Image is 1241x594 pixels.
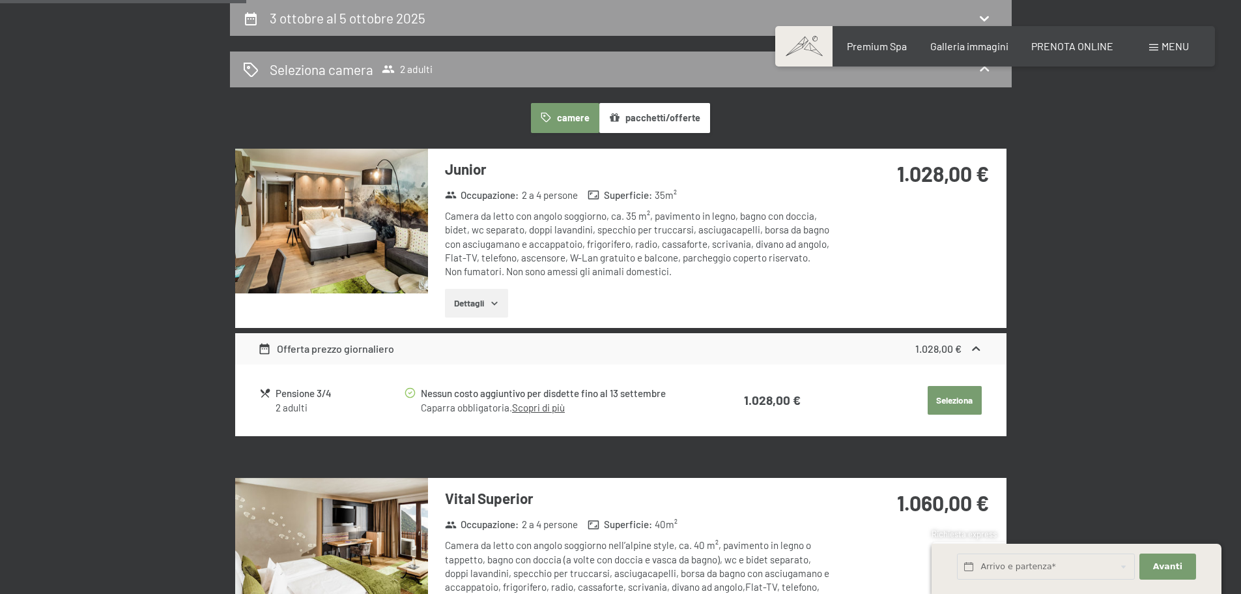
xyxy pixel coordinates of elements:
span: 35 m² [655,188,677,202]
span: Menu [1162,40,1189,52]
a: Galleria immagini [930,40,1008,52]
div: Offerta prezzo giornaliero [258,341,394,357]
button: Dettagli [445,289,508,318]
button: camere [531,103,599,133]
span: Richiesta express [932,529,997,539]
h3: Junior [445,159,833,179]
h2: 3 ottobre al 5 ottobre 2025 [270,10,425,26]
div: Camera da letto con angolo soggiorno, ca. 35 m², pavimento in legno, bagno con doccia, bidet, wc ... [445,209,833,278]
strong: 1.028,00 € [915,342,962,355]
strong: Occupazione : [445,518,519,531]
span: Avanti [1153,561,1182,572]
h3: Vital Superior [445,488,833,509]
span: 40 m² [655,518,678,531]
h2: Seleziona camera [270,60,373,79]
button: Avanti [1139,554,1195,580]
span: 2 a 4 persone [522,518,578,531]
strong: Superficie : [588,518,652,531]
strong: 1.028,00 € [897,161,989,186]
a: PRENOTA ONLINE [1031,40,1113,52]
img: mss_renderimg.php [235,149,428,293]
button: pacchetti/offerte [599,103,710,133]
div: Nessun costo aggiuntivo per disdette fino al 13 settembre [421,386,692,401]
strong: 1.028,00 € [744,393,801,408]
a: Premium Spa [847,40,907,52]
div: Caparra obbligatoria. [421,401,692,415]
strong: Superficie : [588,188,652,202]
div: 2 adulti [276,401,403,415]
strong: 1.060,00 € [897,490,989,515]
span: 2 adulti [382,63,433,76]
div: Pensione 3/4 [276,386,403,401]
span: 2 a 4 persone [522,188,578,202]
button: Seleziona [928,386,982,415]
strong: Occupazione : [445,188,519,202]
a: Scopri di più [512,402,565,413]
div: Offerta prezzo giornaliero1.028,00 € [235,333,1006,364]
